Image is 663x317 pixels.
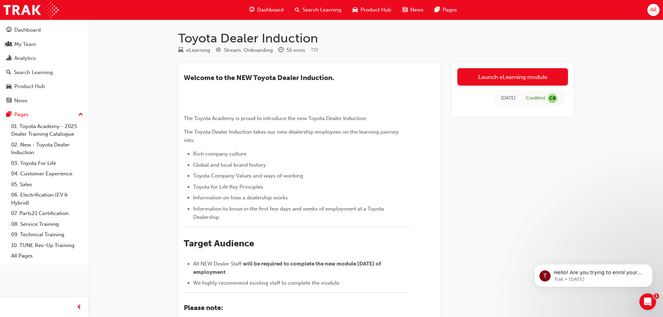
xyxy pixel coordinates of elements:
span: Target Audience [184,238,254,249]
div: Dashboard [14,26,41,34]
a: 05. Sales [8,179,86,190]
a: 04. Customer Experience [8,168,86,179]
span: learningResourceType_ELEARNING-icon [178,47,183,54]
span: AR [650,6,657,14]
span: Dashboard [257,6,284,14]
span: Pages [443,6,457,14]
span: . [227,269,228,275]
div: Pages [14,111,29,119]
span: Learning resource code [311,47,318,53]
a: Launch eLearning module [457,68,568,86]
div: News [14,97,27,105]
a: Search Learning [3,66,86,79]
a: All Pages [8,251,86,261]
span: We highly recommend existing staff to complete the module. [193,280,341,286]
span: up-icon [78,110,83,119]
span: The Toyota Academy is proud to introduce the new Toyota Dealer Induction. [184,115,368,121]
a: 08. Service Training [8,219,86,230]
a: 03. Toyota For Life [8,158,86,169]
a: 06. Electrification (EV & Hybrid) [8,190,86,208]
span: guage-icon [6,27,11,33]
div: Analytics [14,54,36,62]
a: car-iconProduct Hub [347,3,397,17]
button: AR [647,4,660,16]
span: car-icon [353,6,358,14]
span: Toyota for Life Key Principles [193,184,263,190]
span: Please note: [184,304,223,312]
span: prev-icon [77,303,82,312]
span: will be required to complete the new module [DATE] of employment [193,261,382,275]
span: news-icon [402,6,408,14]
a: 01. Toyota Academy - 2025 Dealer Training Catalogue [8,121,86,140]
span: car-icon [6,84,11,90]
div: Product Hub [14,82,45,90]
button: DashboardMy TeamAnalyticsSearch LearningProduct HubNews [3,22,86,108]
a: search-iconSearch Learning [289,3,347,17]
iframe: Intercom live chat [639,293,656,310]
span: Global and local brand history [193,162,266,168]
a: Dashboard [3,24,86,37]
span: Rich company culture [193,151,246,157]
span: people-icon [6,41,11,48]
span: null-icon [548,94,557,103]
a: 09. Technical Training [8,229,86,240]
span: Toyota Company Values and ways of working [193,173,303,179]
a: pages-iconPages [429,3,463,17]
a: Analytics [3,52,86,65]
span: chart-icon [6,55,11,62]
span: 1 [654,293,659,299]
span: pages-icon [6,112,11,118]
a: news-iconNews [397,3,429,17]
span: search-icon [6,70,11,76]
span: Search Learning [302,6,341,14]
a: News [3,94,86,107]
span: target-icon [216,47,221,54]
a: Product Hub [3,80,86,93]
div: eLearning [186,46,210,54]
div: Tue Mar 25 2025 23:00:00 GMT+1100 (Australian Eastern Daylight Time) [501,94,515,102]
h1: Toyota Dealer Induction [178,31,574,46]
span: The Toyota Dealer Induction takes our new dealership employees on the learning journey into: [184,129,400,143]
div: Stream: Onboarding [224,46,273,54]
span: clock-icon [278,47,284,54]
span: guage-icon [249,6,254,14]
img: Trak [3,2,59,18]
span: Information on how a dealership works [193,195,288,201]
div: Duration [278,46,305,55]
button: Pages [3,108,86,121]
span: ​Welcome to the NEW Toyota Dealer Induction. [184,74,334,82]
span: News [410,6,424,14]
span: search-icon [295,6,300,14]
span: pages-icon [435,6,440,14]
span: news-icon [6,98,11,104]
div: Stream [216,46,273,55]
span: Information to know in the first few days and weeks of employment at a Toyota Dealership [193,206,385,220]
div: Search Learning [14,69,53,77]
div: 55 mins [286,46,305,54]
a: 10. TUNE Rev-Up Training [8,240,86,251]
a: 02. New - Toyota Dealer Induction [8,140,86,158]
a: My Team [3,38,86,51]
div: Type [178,46,210,55]
iframe: Intercom notifications message [524,249,663,298]
a: 07. Parts21 Certification [8,208,86,219]
span: All NEW Dealer Staff [193,261,242,267]
div: Credited [526,95,545,102]
span: Product Hub [361,6,391,14]
a: guage-iconDashboard [244,3,289,17]
div: My Team [14,40,36,48]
